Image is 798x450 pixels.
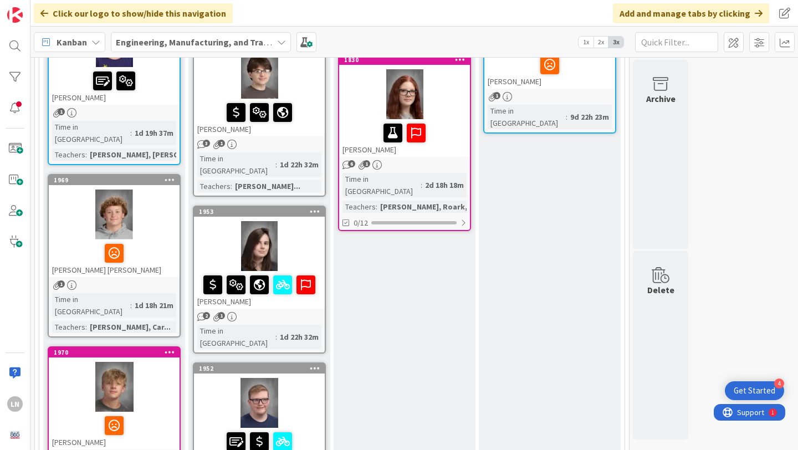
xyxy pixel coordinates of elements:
[193,33,326,197] a: [PERSON_NAME]Time in [GEOGRAPHIC_DATA]:1d 22h 32mTeachers:[PERSON_NAME]...
[49,347,180,357] div: 1970
[194,271,325,309] div: [PERSON_NAME]
[421,179,422,191] span: :
[132,299,176,311] div: 1d 18h 21m
[363,160,370,167] span: 1
[197,180,231,192] div: Teachers
[725,381,784,400] div: Open Get Started checklist, remaining modules: 4
[566,111,567,123] span: :
[87,149,228,161] div: [PERSON_NAME], [PERSON_NAME], L...
[57,35,87,49] span: Kanban
[275,331,277,343] span: :
[49,67,180,105] div: [PERSON_NAME]
[194,99,325,136] div: [PERSON_NAME]
[579,37,594,48] span: 1x
[232,180,303,192] div: [PERSON_NAME]...
[49,175,180,185] div: 1969
[58,280,65,288] span: 1
[218,312,225,319] span: 1
[594,37,608,48] span: 2x
[646,92,676,105] div: Archive
[49,175,180,277] div: 1969[PERSON_NAME] [PERSON_NAME]
[277,158,321,171] div: 1d 22h 32m
[48,2,181,165] a: [PERSON_NAME]Time in [GEOGRAPHIC_DATA]:1d 19h 37mTeachers:[PERSON_NAME], [PERSON_NAME], L...
[49,347,180,449] div: 1970[PERSON_NAME]
[7,7,23,23] img: Visit kanbanzone.com
[218,140,225,147] span: 1
[194,34,325,136] div: [PERSON_NAME]
[567,111,612,123] div: 9d 22h 23m
[194,364,325,374] div: 1952
[344,56,470,64] div: 1830
[52,149,85,161] div: Teachers
[342,173,421,197] div: Time in [GEOGRAPHIC_DATA]
[54,176,180,184] div: 1969
[354,217,368,229] span: 0/12
[734,385,775,396] div: Get Started
[348,160,355,167] span: 6
[52,293,130,318] div: Time in [GEOGRAPHIC_DATA]
[608,37,623,48] span: 3x
[49,239,180,277] div: [PERSON_NAME] [PERSON_NAME]
[199,365,325,372] div: 1952
[199,208,325,216] div: 1953
[277,331,321,343] div: 1d 22h 32m
[488,105,566,129] div: Time in [GEOGRAPHIC_DATA]
[130,127,132,139] span: :
[339,55,470,157] div: 1830[PERSON_NAME]
[774,379,784,388] div: 4
[85,149,87,161] span: :
[342,201,376,213] div: Teachers
[339,119,470,157] div: [PERSON_NAME]
[377,201,502,213] div: [PERSON_NAME], Roark, Watso...
[116,37,312,48] b: Engineering, Manufacturing, and Transportation
[203,312,210,319] span: 2
[58,4,60,13] div: 1
[49,412,180,449] div: [PERSON_NAME]
[493,92,500,99] span: 1
[197,152,275,177] div: Time in [GEOGRAPHIC_DATA]
[613,3,769,23] div: Add and manage tabs by clicking
[7,396,23,412] div: LN
[422,179,467,191] div: 2d 18h 18m
[635,32,718,52] input: Quick Filter...
[7,427,23,443] img: avatar
[48,174,181,337] a: 1969[PERSON_NAME] [PERSON_NAME]Time in [GEOGRAPHIC_DATA]:1d 18h 21mTeachers:[PERSON_NAME], Car...
[132,127,176,139] div: 1d 19h 37m
[52,321,85,333] div: Teachers
[197,325,275,349] div: Time in [GEOGRAPHIC_DATA]
[338,54,471,231] a: 1830[PERSON_NAME]Time in [GEOGRAPHIC_DATA]:2d 18h 18mTeachers:[PERSON_NAME], Roark, Watso...0/12
[193,206,326,354] a: 1953[PERSON_NAME]Time in [GEOGRAPHIC_DATA]:1d 22h 32m
[52,121,130,145] div: Time in [GEOGRAPHIC_DATA]
[339,55,470,65] div: 1830
[647,283,674,296] div: Delete
[87,321,173,333] div: [PERSON_NAME], Car...
[130,299,132,311] span: :
[34,3,233,23] div: Click our logo to show/hide this navigation
[484,51,615,89] div: [PERSON_NAME]
[203,140,210,147] span: 3
[194,207,325,217] div: 1953
[54,349,180,356] div: 1970
[275,158,277,171] span: :
[231,180,232,192] span: :
[85,321,87,333] span: :
[376,201,377,213] span: :
[194,207,325,309] div: 1953[PERSON_NAME]
[23,2,50,15] span: Support
[58,108,65,115] span: 1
